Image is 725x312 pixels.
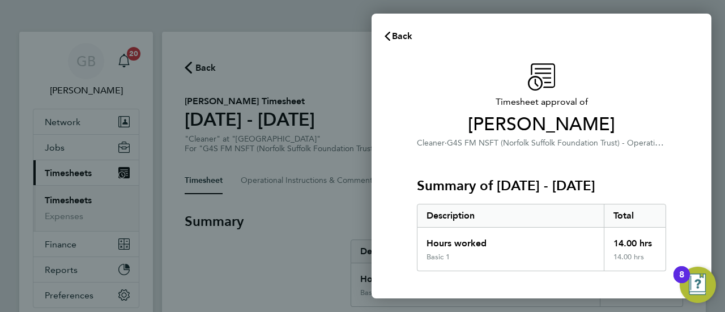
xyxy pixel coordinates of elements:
[417,95,666,109] span: Timesheet approval of
[392,31,413,41] span: Back
[604,253,666,271] div: 14.00 hrs
[417,228,604,253] div: Hours worked
[372,25,424,48] button: Back
[417,113,666,136] span: [PERSON_NAME]
[604,228,666,253] div: 14.00 hrs
[680,267,716,303] button: Open Resource Center, 8 new notifications
[417,204,604,227] div: Description
[447,137,669,148] span: G4S FM NSFT (Norfolk Suffolk Foundation Trust) - Operational
[417,177,666,195] h3: Summary of [DATE] - [DATE]
[417,204,666,271] div: Summary of 25 - 31 Aug 2025
[417,138,445,148] span: Cleaner
[445,138,447,148] span: ·
[427,253,450,262] div: Basic 1
[604,204,666,227] div: Total
[679,275,684,289] div: 8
